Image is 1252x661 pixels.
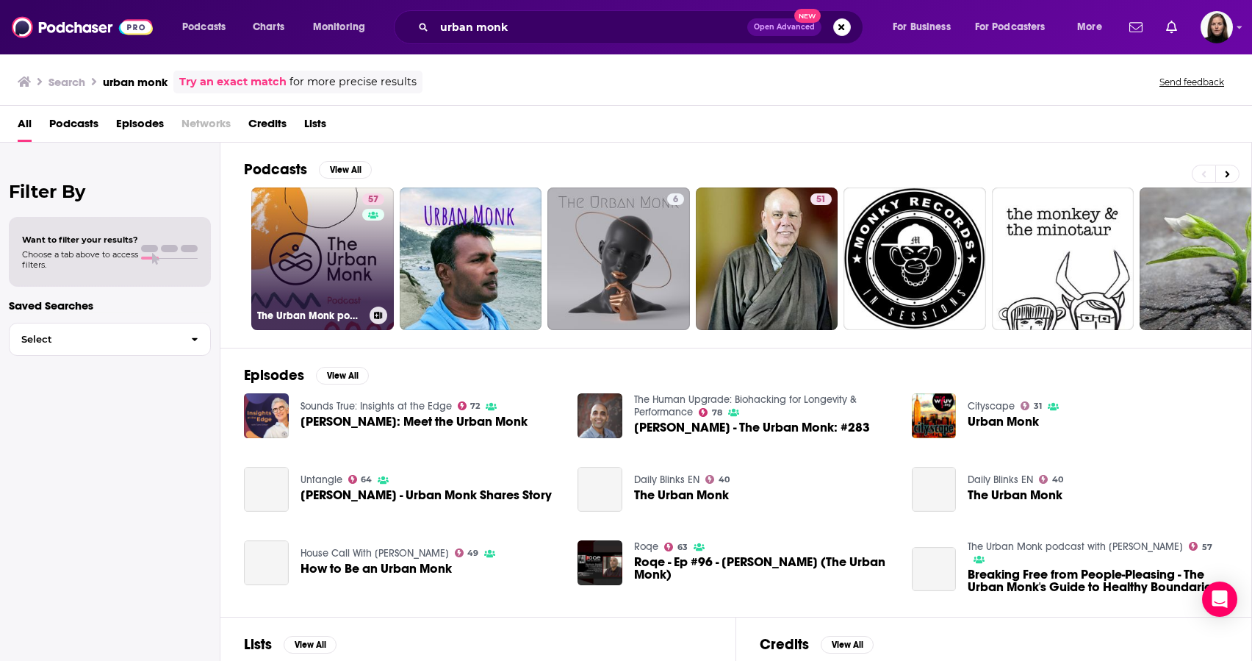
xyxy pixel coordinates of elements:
[1201,11,1233,43] span: Logged in as BevCat3
[244,393,289,438] img: Pedram Shojai: Meet the Urban Monk
[578,467,622,512] a: The Urban Monk
[968,540,1183,553] a: The Urban Monk podcast with Dr. Pedram Shojai
[244,366,369,385] a: EpisodesView All
[1189,542,1212,551] a: 57
[712,410,722,416] span: 78
[547,187,690,330] a: 6
[816,193,826,207] span: 51
[578,540,622,585] img: Roqe - Ep #96 - Pedram Shojai (The Urban Monk)
[18,112,32,142] a: All
[301,562,452,575] a: How to Be an Urban Monk
[301,415,528,428] span: [PERSON_NAME]: Meet the Urban Monk
[470,403,480,410] span: 72
[1201,11,1233,43] img: User Profile
[244,366,304,385] h2: Episodes
[1160,15,1183,40] a: Show notifications dropdown
[760,635,809,654] h2: Credits
[794,9,821,23] span: New
[303,15,384,39] button: open menu
[968,489,1062,501] a: The Urban Monk
[719,476,730,483] span: 40
[578,393,622,438] img: Pedram Shojai - The Urban Monk: #283
[458,401,481,410] a: 72
[301,547,449,560] a: House Call With Dr. Hyman
[172,15,245,39] button: open menu
[244,635,337,654] a: ListsView All
[22,235,138,245] span: Want to filter your results?
[301,400,452,412] a: Sounds True: Insights at the Edge
[301,474,342,486] a: Untangle
[12,13,153,41] img: Podchaser - Follow, Share and Rate Podcasts
[368,193,378,207] span: 57
[313,17,365,37] span: Monitoring
[664,543,688,551] a: 63
[244,467,289,512] a: Pandit Dasa - Urban Monk Shares Story
[634,556,894,581] a: Roqe - Ep #96 - Pedram Shojai (The Urban Monk)
[248,112,287,142] a: Credits
[912,393,957,438] img: Urban Monk
[677,544,688,551] span: 63
[705,475,730,484] a: 40
[182,17,226,37] span: Podcasts
[696,187,838,330] a: 51
[667,193,684,205] a: 6
[408,10,877,44] div: Search podcasts, credits, & more...
[243,15,293,39] a: Charts
[181,112,231,142] span: Networks
[251,187,394,330] a: 57The Urban Monk podcast with [PERSON_NAME]
[968,415,1039,428] a: Urban Monk
[301,489,552,501] a: Pandit Dasa - Urban Monk Shares Story
[968,400,1015,412] a: Cityscape
[965,15,1067,39] button: open menu
[244,635,272,654] h2: Lists
[253,17,284,37] span: Charts
[179,74,287,90] a: Try an exact match
[434,15,747,39] input: Search podcasts, credits, & more...
[634,540,658,553] a: Roqe
[1123,15,1148,40] a: Show notifications dropdown
[1202,544,1212,551] span: 57
[304,112,326,142] a: Lists
[821,636,874,654] button: View All
[1039,475,1063,484] a: 40
[361,476,372,483] span: 64
[244,540,289,585] a: How to Be an Urban Monk
[348,475,373,484] a: 64
[22,249,138,270] span: Choose a tab above to access filters.
[362,193,384,205] a: 57
[49,112,98,142] a: Podcasts
[754,24,815,31] span: Open Advanced
[673,193,678,207] span: 6
[760,635,874,654] a: CreditsView All
[301,489,552,501] span: [PERSON_NAME] - Urban Monk Shares Story
[634,421,870,434] a: Pedram Shojai - The Urban Monk: #283
[1067,15,1120,39] button: open menu
[747,18,821,36] button: Open AdvancedNew
[699,408,722,417] a: 78
[1202,582,1237,617] div: Open Intercom Messenger
[244,160,372,179] a: PodcastsView All
[968,568,1228,593] a: Breaking Free from People-Pleasing - The Urban Monk's Guide to Healthy Boundaries
[319,161,372,179] button: View All
[316,367,369,385] button: View All
[975,17,1046,37] span: For Podcasters
[48,75,85,89] h3: Search
[634,474,699,486] a: Daily Blinks EN
[116,112,164,142] a: Episodes
[1201,11,1233,43] button: Show profile menu
[810,193,832,205] a: 51
[912,467,957,512] a: The Urban Monk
